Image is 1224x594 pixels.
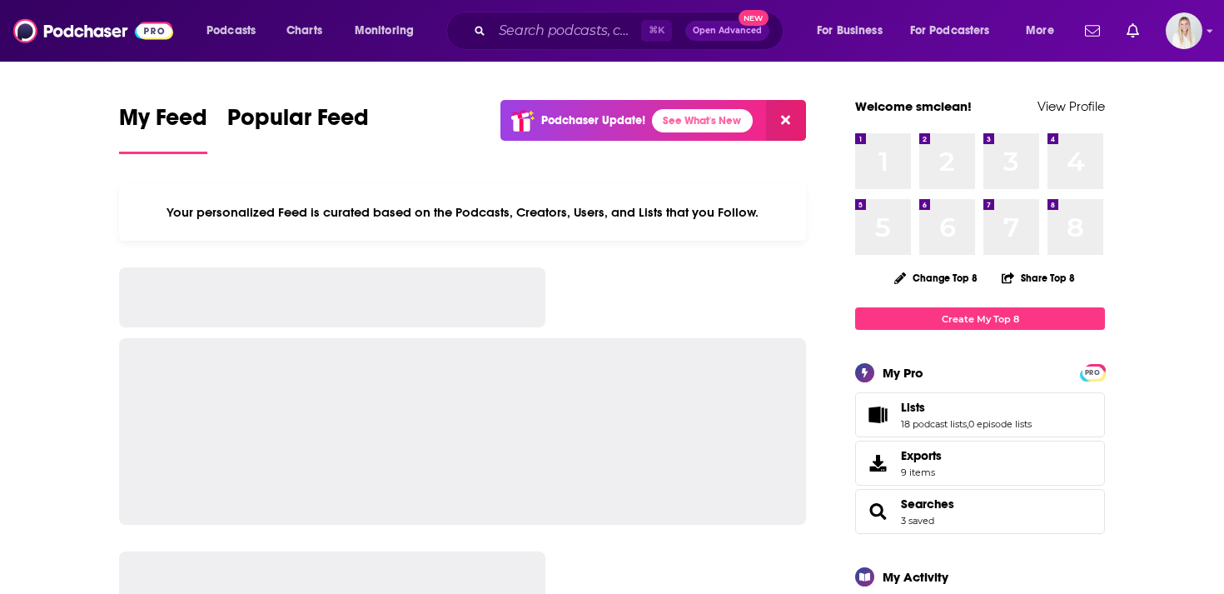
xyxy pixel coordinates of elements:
[901,448,942,463] span: Exports
[1037,98,1105,114] a: View Profile
[276,17,332,44] a: Charts
[1082,366,1102,378] a: PRO
[693,27,762,35] span: Open Advanced
[652,109,753,132] a: See What's New
[901,497,954,512] a: Searches
[1120,17,1146,45] a: Show notifications dropdown
[899,17,1014,44] button: open menu
[286,19,322,42] span: Charts
[817,19,883,42] span: For Business
[855,392,1105,437] span: Lists
[206,19,256,42] span: Podcasts
[968,418,1032,430] a: 0 episode lists
[861,452,894,475] span: Exports
[1026,19,1054,42] span: More
[1001,262,1076,294] button: Share Top 8
[1166,12,1202,49] span: Logged in as smclean
[13,15,173,47] img: Podchaser - Follow, Share and Rate Podcasts
[805,17,903,44] button: open menu
[195,17,277,44] button: open menu
[541,113,645,127] p: Podchaser Update!
[861,500,894,523] a: Searches
[119,103,207,154] a: My Feed
[355,19,414,42] span: Monitoring
[883,365,923,381] div: My Pro
[855,98,972,114] a: Welcome smclean!
[1166,12,1202,49] button: Show profile menu
[685,21,769,41] button: Open AdvancedNew
[739,10,769,26] span: New
[855,307,1105,330] a: Create My Top 8
[462,12,799,50] div: Search podcasts, credits, & more...
[227,103,369,154] a: Popular Feed
[119,103,207,142] span: My Feed
[119,184,806,241] div: Your personalized Feed is curated based on the Podcasts, Creators, Users, and Lists that you Follow.
[901,515,934,527] a: 3 saved
[641,20,672,42] span: ⌘ K
[901,467,942,478] span: 9 items
[910,19,990,42] span: For Podcasters
[883,569,948,585] div: My Activity
[1082,367,1102,379] span: PRO
[901,418,967,430] a: 18 podcast lists
[1166,12,1202,49] img: User Profile
[492,17,641,44] input: Search podcasts, credits, & more...
[855,489,1105,534] span: Searches
[1078,17,1107,45] a: Show notifications dropdown
[967,418,968,430] span: ,
[901,400,925,415] span: Lists
[1014,17,1075,44] button: open menu
[855,441,1105,486] a: Exports
[884,267,988,288] button: Change Top 8
[901,400,1032,415] a: Lists
[227,103,369,142] span: Popular Feed
[861,403,894,427] a: Lists
[343,17,435,44] button: open menu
